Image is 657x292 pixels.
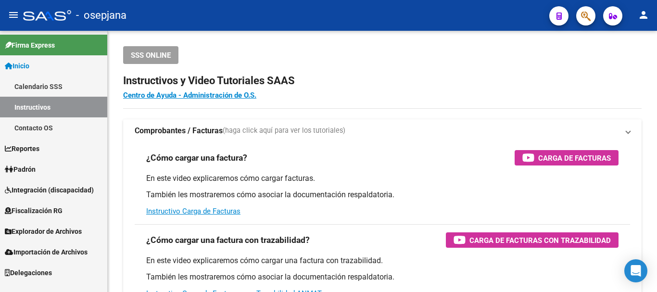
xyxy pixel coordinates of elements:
strong: Comprobantes / Facturas [135,126,223,136]
mat-expansion-panel-header: Comprobantes / Facturas(haga click aquí para ver los tutoriales) [123,119,642,142]
h2: Instructivos y Video Tutoriales SAAS [123,72,642,90]
a: Centro de Ayuda - Administración de O.S. [123,91,256,100]
p: También les mostraremos cómo asociar la documentación respaldatoria. [146,190,619,200]
span: Fiscalización RG [5,205,63,216]
span: Importación de Archivos [5,247,88,257]
a: Instructivo Carga de Facturas [146,207,240,216]
span: Reportes [5,143,39,154]
span: Carga de Facturas con Trazabilidad [469,234,611,246]
span: Inicio [5,61,29,71]
div: Open Intercom Messenger [624,259,647,282]
span: SSS ONLINE [131,51,171,60]
span: Padrón [5,164,36,175]
button: SSS ONLINE [123,46,178,64]
p: En este video explicaremos cómo cargar facturas. [146,173,619,184]
span: Integración (discapacidad) [5,185,94,195]
mat-icon: menu [8,9,19,21]
p: En este video explicaremos cómo cargar una factura con trazabilidad. [146,255,619,266]
h3: ¿Cómo cargar una factura con trazabilidad? [146,233,310,247]
h3: ¿Cómo cargar una factura? [146,151,247,165]
span: Carga de Facturas [538,152,611,164]
span: Delegaciones [5,267,52,278]
p: También les mostraremos cómo asociar la documentación respaldatoria. [146,272,619,282]
button: Carga de Facturas [515,150,619,165]
mat-icon: person [638,9,649,21]
button: Carga de Facturas con Trazabilidad [446,232,619,248]
span: - osepjana [76,5,126,26]
span: (haga click aquí para ver los tutoriales) [223,126,345,136]
span: Explorador de Archivos [5,226,82,237]
span: Firma Express [5,40,55,51]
